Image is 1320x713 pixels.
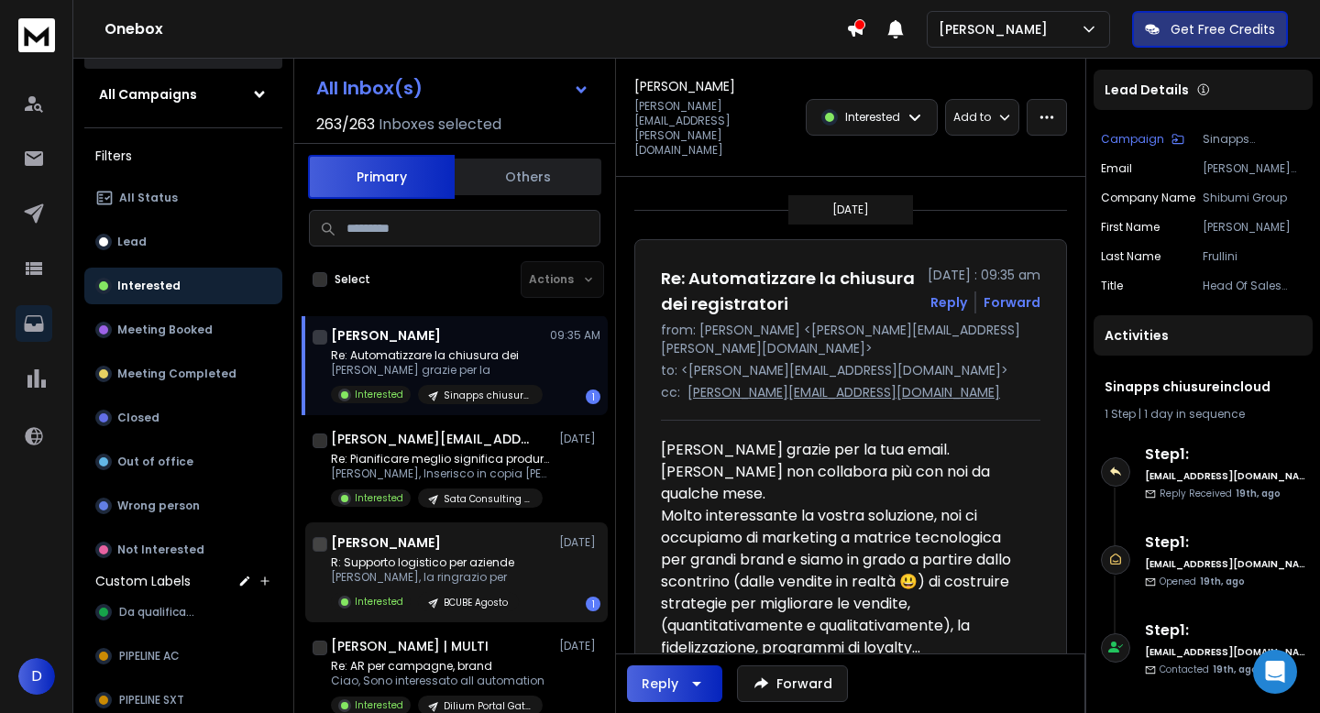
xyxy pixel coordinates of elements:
[661,321,1040,357] p: from: [PERSON_NAME] <[PERSON_NAME][EMAIL_ADDRESS][PERSON_NAME][DOMAIN_NAME]>
[84,268,282,304] button: Interested
[1145,444,1305,466] h6: Step 1 :
[331,430,533,448] h1: [PERSON_NAME][EMAIL_ADDRESS][DOMAIN_NAME]
[737,665,848,702] button: Forward
[84,143,282,169] h3: Filters
[661,266,917,317] h1: Re: Automatizzare la chiusura dei registratori
[308,155,455,199] button: Primary
[1203,220,1305,235] p: [PERSON_NAME]
[84,488,282,524] button: Wrong person
[832,203,869,217] p: [DATE]
[642,675,678,693] div: Reply
[1101,132,1164,147] p: Campaign
[627,665,722,702] button: Reply
[18,658,55,695] button: D
[444,596,508,609] p: BCUBE Agosto
[331,533,441,552] h1: [PERSON_NAME]
[119,191,178,205] p: All Status
[117,279,181,293] p: Interested
[1101,132,1184,147] button: Campaign
[119,693,184,708] span: PIPELINE SXT
[444,699,532,713] p: Dilium Portal Gate - agenzie di marketing agosto
[331,363,543,378] p: [PERSON_NAME] grazie per la
[444,389,532,402] p: Sinapps chiusureincloud
[1145,557,1305,571] h6: [EMAIL_ADDRESS][DOMAIN_NAME]
[1160,575,1245,588] p: Opened
[928,266,1040,284] p: [DATE] : 09:35 am
[84,532,282,568] button: Not Interested
[661,461,1026,505] div: [PERSON_NAME] non collabora più con noi da qualche mese.
[559,432,600,446] p: [DATE]
[355,595,403,609] p: Interested
[559,535,600,550] p: [DATE]
[84,356,282,392] button: Meeting Completed
[1203,161,1305,176] p: [PERSON_NAME][EMAIL_ADDRESS][DOMAIN_NAME]
[84,594,282,631] button: Da qualificare
[331,326,441,345] h1: [PERSON_NAME]
[634,77,735,95] h1: [PERSON_NAME]
[1101,161,1132,176] p: Email
[84,224,282,260] button: Lead
[634,99,795,158] p: [PERSON_NAME][EMAIL_ADDRESS][PERSON_NAME][DOMAIN_NAME]
[1132,11,1288,48] button: Get Free Credits
[687,383,1000,401] p: [PERSON_NAME][EMAIL_ADDRESS][DOMAIN_NAME]
[444,492,532,506] p: Sata Consulting - produzione
[331,348,543,363] p: Re: Automatizzare la chiusura dei
[104,18,846,40] h1: Onebox
[117,235,147,249] p: Lead
[586,597,600,611] div: 1
[84,444,282,480] button: Out of office
[95,572,191,590] h3: Custom Labels
[1101,220,1160,235] p: First Name
[316,114,375,136] span: 263 / 263
[331,659,544,674] p: Re: AR per campagne, brand
[302,70,604,106] button: All Inbox(s)
[1101,279,1123,293] p: title
[117,411,159,425] p: Closed
[84,400,282,436] button: Closed
[117,543,204,557] p: Not Interested
[119,649,180,664] span: PIPELINE AC
[331,637,489,655] h1: [PERSON_NAME] | MULTI
[331,674,544,688] p: Ciao, Sono interessato all automation
[379,114,501,136] h3: Inboxes selected
[1213,663,1258,676] span: 19th, ago
[84,180,282,216] button: All Status
[1094,315,1313,356] div: Activities
[1200,575,1245,588] span: 19th, ago
[586,389,600,404] div: 1
[84,638,282,675] button: PIPELINE AC
[316,79,423,97] h1: All Inbox(s)
[1203,249,1305,264] p: Frullini
[550,328,600,343] p: 09:35 AM
[1105,406,1136,422] span: 1 Step
[1236,487,1281,500] span: 19th, ago
[331,570,519,585] p: [PERSON_NAME], la ringrazio per
[1145,469,1305,483] h6: [EMAIL_ADDRESS][DOMAIN_NAME]
[930,293,967,312] button: Reply
[331,555,519,570] p: R: Supporto logistico per aziende
[331,466,551,481] p: [PERSON_NAME], Inserisco in copia [PERSON_NAME],
[1105,407,1302,422] div: |
[661,505,1026,659] div: Molto interessante la vostra soluzione, noi ci occupiamo di marketing a matrice tecnologica per g...
[117,499,200,513] p: Wrong person
[84,312,282,348] button: Meeting Booked
[84,76,282,113] button: All Campaigns
[99,85,197,104] h1: All Campaigns
[953,110,991,125] p: Add to
[455,157,601,197] button: Others
[119,605,197,620] span: Da qualificare
[1160,487,1281,500] p: Reply Received
[1145,645,1305,659] h6: [EMAIL_ADDRESS][DOMAIN_NAME]
[355,491,403,505] p: Interested
[1203,279,1305,293] p: Head Of Sales Account @ SHIBUMI GROUP || Special Projects Manager
[1105,378,1302,396] h1: Sinapps chiusureincloud
[939,20,1055,38] p: [PERSON_NAME]
[117,455,193,469] p: Out of office
[1145,532,1305,554] h6: Step 1 :
[1203,132,1305,147] p: Sinapps chiusureincloud
[1253,650,1297,694] div: Open Intercom Messenger
[117,367,236,381] p: Meeting Completed
[355,388,403,401] p: Interested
